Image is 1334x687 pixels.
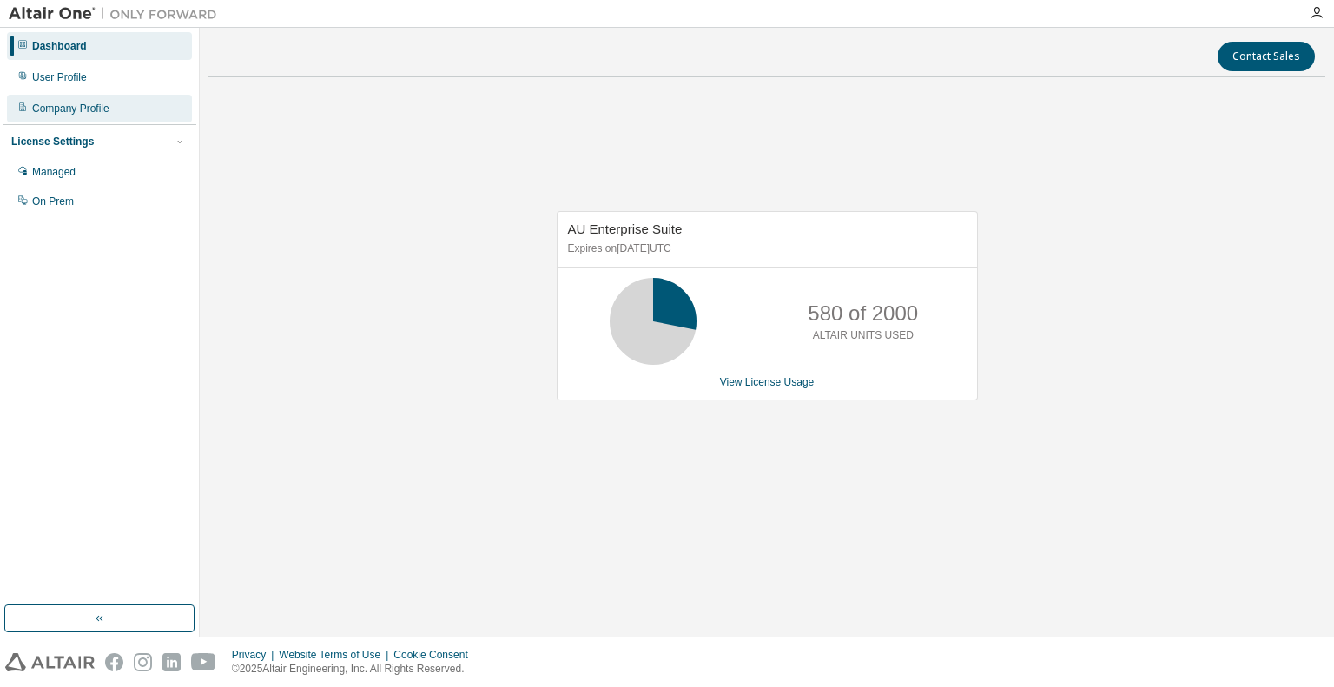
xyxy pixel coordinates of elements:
img: youtube.svg [191,653,216,671]
p: © 2025 Altair Engineering, Inc. All Rights Reserved. [232,662,479,677]
p: Expires on [DATE] UTC [568,241,962,256]
img: Altair One [9,5,226,23]
div: Privacy [232,648,279,662]
div: Managed [32,165,76,179]
div: On Prem [32,195,74,208]
a: View License Usage [720,376,815,388]
img: facebook.svg [105,653,123,671]
p: 580 of 2000 [808,299,918,328]
button: Contact Sales [1218,42,1315,71]
div: Dashboard [32,39,87,53]
img: altair_logo.svg [5,653,95,671]
div: Website Terms of Use [279,648,393,662]
img: instagram.svg [134,653,152,671]
div: Company Profile [32,102,109,116]
img: linkedin.svg [162,653,181,671]
div: License Settings [11,135,94,149]
p: ALTAIR UNITS USED [813,328,914,343]
span: AU Enterprise Suite [568,221,683,236]
div: User Profile [32,70,87,84]
div: Cookie Consent [393,648,478,662]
